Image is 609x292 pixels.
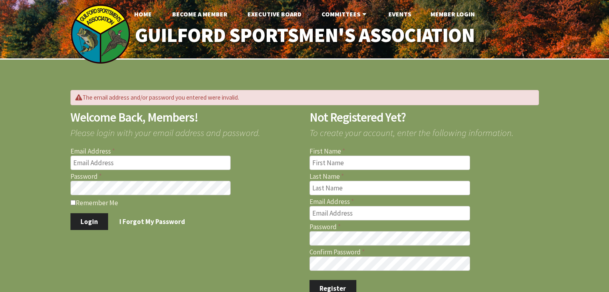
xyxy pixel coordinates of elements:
label: Email Address [70,148,300,155]
div: The email address and/or password you entered were invalid. [70,90,539,105]
h2: Welcome Back, Members! [70,111,300,124]
a: Guilford Sportsmen's Association [118,18,491,52]
label: Confirm Password [310,249,539,256]
a: I Forgot My Password [109,213,195,230]
a: Events [382,6,418,22]
a: Executive Board [241,6,308,22]
h2: Not Registered Yet? [310,111,539,124]
label: Remember Me [70,198,300,206]
span: Please login with your email address and password. [70,123,300,137]
label: Password [310,224,539,230]
a: Member Login [424,6,481,22]
label: Last Name [310,173,539,180]
input: First Name [310,156,470,170]
img: logo_sm.png [70,4,131,64]
a: Committees [315,6,375,22]
input: Email Address [70,156,231,170]
input: Last Name [310,181,470,195]
label: Email Address [310,198,539,205]
label: First Name [310,148,539,155]
input: Remember Me [70,200,76,205]
span: To create your account, enter the following information. [310,123,539,137]
button: Login [70,213,109,230]
input: Email Address [310,206,470,220]
a: Home [128,6,158,22]
a: Become A Member [166,6,234,22]
label: Password [70,173,300,180]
